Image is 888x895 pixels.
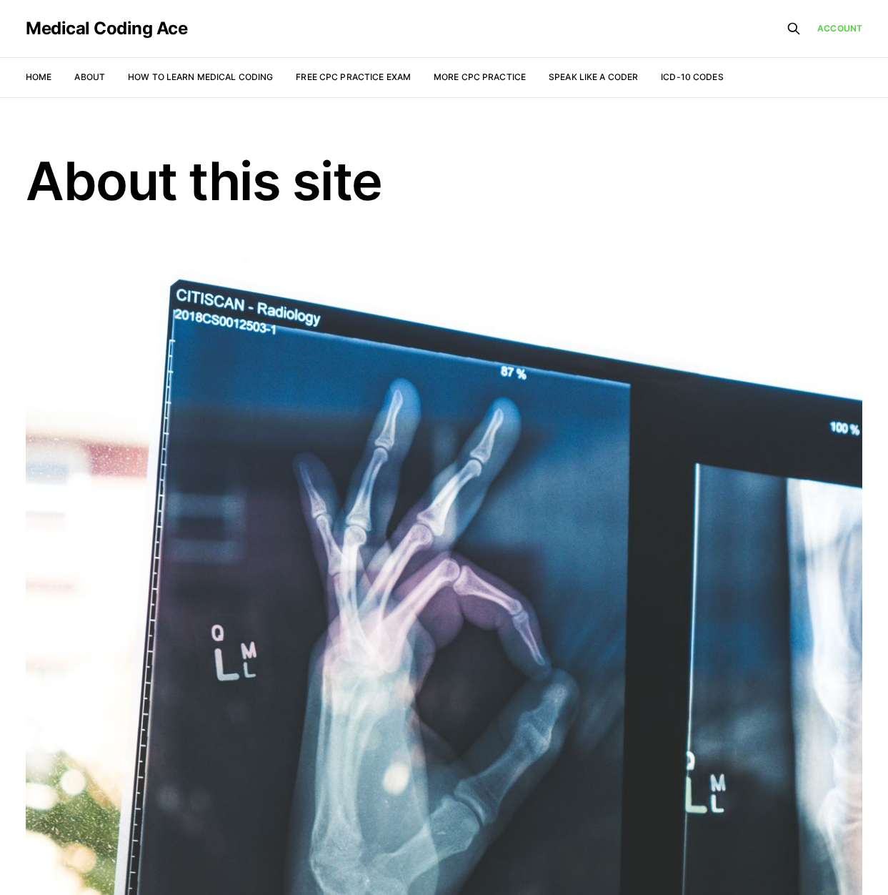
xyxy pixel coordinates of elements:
a: About [74,71,105,82]
h1: About this site [26,154,862,207]
a: ICD-10 Codes [661,71,723,82]
a: Account [817,21,862,35]
a: More CPC Practice [434,71,526,82]
a: Medical Coding Ace [26,20,187,37]
a: Home [26,71,51,82]
a: Free CPC Practice Exam [296,71,411,82]
a: How to Learn Medical Coding [128,71,273,82]
a: Speak Like a Coder [549,71,638,82]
